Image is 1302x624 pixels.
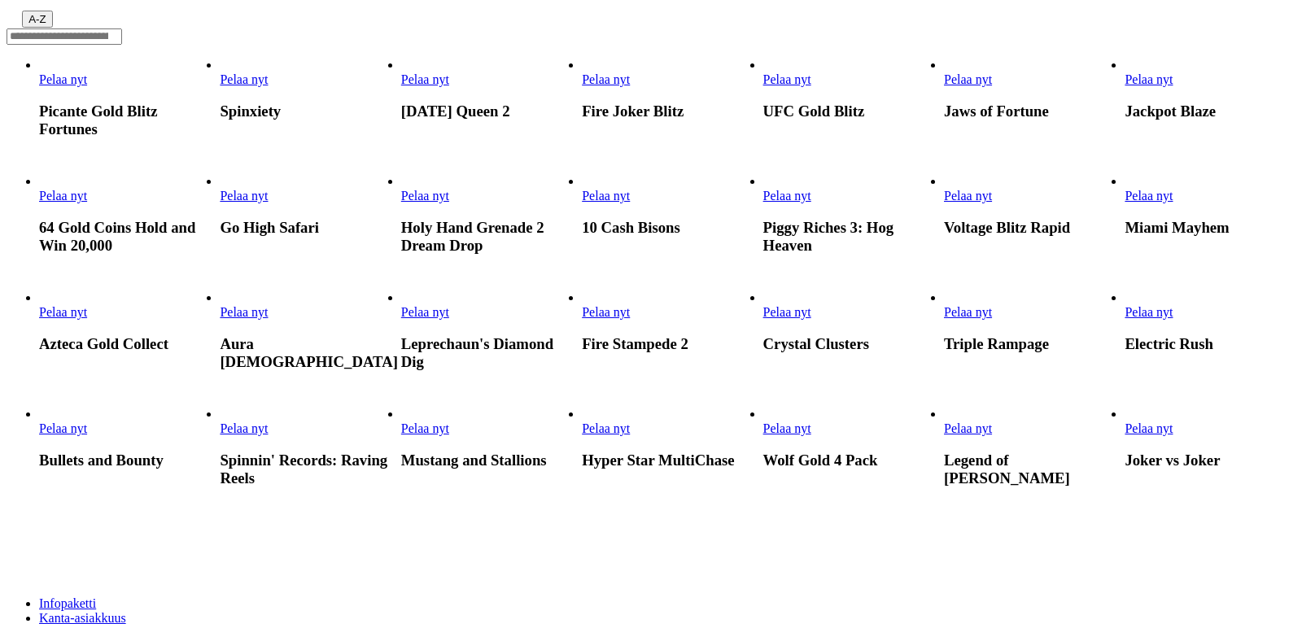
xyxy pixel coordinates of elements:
article: Jackpot Blaze [1125,58,1295,120]
h3: Jaws of Fortune [944,103,1115,120]
article: Crystal Clusters [763,290,934,353]
span: Pelaa nyt [763,189,811,203]
a: Jaws of Fortune [944,72,992,86]
h3: Bullets and Bounty [39,452,210,469]
input: Search [7,28,122,45]
h3: Electric Rush [1125,335,1295,353]
a: 64 Gold Coins Hold and Win 20,000 [39,189,87,203]
a: Electric Rush [1125,305,1173,319]
span: Pelaa nyt [944,305,992,319]
article: Miami Mayhem [1125,174,1295,237]
article: Hyper Star MultiChase [582,407,753,469]
article: Spinnin' Records: Raving Reels [220,407,391,487]
article: Carnival Queen 2 [401,58,572,120]
h3: Voltage Blitz Rapid [944,219,1115,237]
h3: 64 Gold Coins Hold and Win 20,000 [39,219,210,255]
h3: Joker vs Joker [1125,452,1295,469]
a: Holy Hand Grenade 2 Dream Drop [401,189,449,203]
article: 10 Cash Bisons [582,174,753,237]
span: Pelaa nyt [220,72,268,86]
span: Pelaa nyt [401,189,449,203]
h3: Triple Rampage [944,335,1115,353]
span: Pelaa nyt [944,421,992,435]
span: Pelaa nyt [1125,189,1173,203]
article: 64 Gold Coins Hold and Win 20,000 [39,174,210,255]
span: Pelaa nyt [220,189,268,203]
a: Mustang and Stallions [401,421,449,435]
article: Aura God [220,290,391,371]
span: Pelaa nyt [944,189,992,203]
span: Infopaketti [39,596,96,610]
span: A-Z [28,13,46,25]
a: Wolf Gold 4 Pack [763,421,811,435]
h3: Aura [DEMOGRAPHIC_DATA] [220,335,391,371]
article: Piggy Riches 3: Hog Heaven [763,174,934,255]
a: Carnival Queen 2 [401,72,449,86]
span: Pelaa nyt [1125,305,1173,319]
article: Go High Safari [220,174,391,237]
h3: Fire Stampede 2 [582,335,753,353]
h3: Holy Hand Grenade 2 Dream Drop [401,219,572,255]
article: Mustang and Stallions [401,407,572,469]
a: Spinnin' Records: Raving Reels [220,421,268,435]
h3: Piggy Riches 3: Hog Heaven [763,219,934,255]
a: UFC Gold Blitz [763,72,811,86]
a: Picante Gold Blitz Fortunes [39,72,87,86]
span: Pelaa nyt [39,189,87,203]
article: Picante Gold Blitz Fortunes [39,58,210,138]
span: Pelaa nyt [582,72,630,86]
h3: Jackpot Blaze [1125,103,1295,120]
span: Pelaa nyt [401,421,449,435]
span: Pelaa nyt [401,72,449,86]
article: Bullets and Bounty [39,407,210,469]
h3: Spinxiety [220,103,391,120]
button: A-Z [22,11,52,28]
article: Azteca Gold Collect [39,290,210,353]
article: UFC Gold Blitz [763,58,934,120]
a: Piggy Riches 3: Hog Heaven [763,189,811,203]
h3: Mustang and Stallions [401,452,572,469]
h3: 10 Cash Bisons [582,219,753,237]
h3: Crystal Clusters [763,335,934,353]
span: Pelaa nyt [1125,72,1173,86]
h3: Go High Safari [220,219,391,237]
a: Spinxiety [220,72,268,86]
span: Pelaa nyt [220,421,268,435]
span: Pelaa nyt [39,305,87,319]
a: Go High Safari [220,189,268,203]
a: Jackpot Blaze [1125,72,1173,86]
h3: Wolf Gold 4 Pack [763,452,934,469]
article: Fire Stampede 2 [582,290,753,353]
h3: Legend of [PERSON_NAME] [944,452,1115,487]
article: Electric Rush [1125,290,1295,353]
h3: Picante Gold Blitz Fortunes [39,103,210,138]
article: Joker vs Joker [1125,407,1295,469]
a: Joker vs Joker [1125,421,1173,435]
span: Pelaa nyt [582,189,630,203]
a: Azteca Gold Collect [39,305,87,319]
span: Pelaa nyt [1125,421,1173,435]
article: Holy Hand Grenade 2 Dream Drop [401,174,572,255]
span: Pelaa nyt [763,305,811,319]
a: Aura God [220,305,268,319]
a: Voltage Blitz Rapid [944,189,992,203]
article: Voltage Blitz Rapid [944,174,1115,237]
a: Leprechaun's Diamond Dig [401,305,449,319]
article: Spinxiety [220,58,391,120]
h3: Fire Joker Blitz [582,103,753,120]
span: Pelaa nyt [763,421,811,435]
article: Fire Joker Blitz [582,58,753,120]
a: Bullets and Bounty [39,421,87,435]
a: Fire Stampede 2 [582,305,630,319]
span: Pelaa nyt [763,72,811,86]
a: Triple Rampage [944,305,992,319]
a: Legend of Odysseus [944,421,992,435]
a: 10 Cash Bisons [582,189,630,203]
a: Miami Mayhem [1125,189,1173,203]
a: Fire Joker Blitz [582,72,630,86]
article: Triple Rampage [944,290,1115,353]
span: Pelaa nyt [39,72,87,86]
span: Pelaa nyt [220,305,268,319]
h3: UFC Gold Blitz [763,103,934,120]
h3: Hyper Star MultiChase [582,452,753,469]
